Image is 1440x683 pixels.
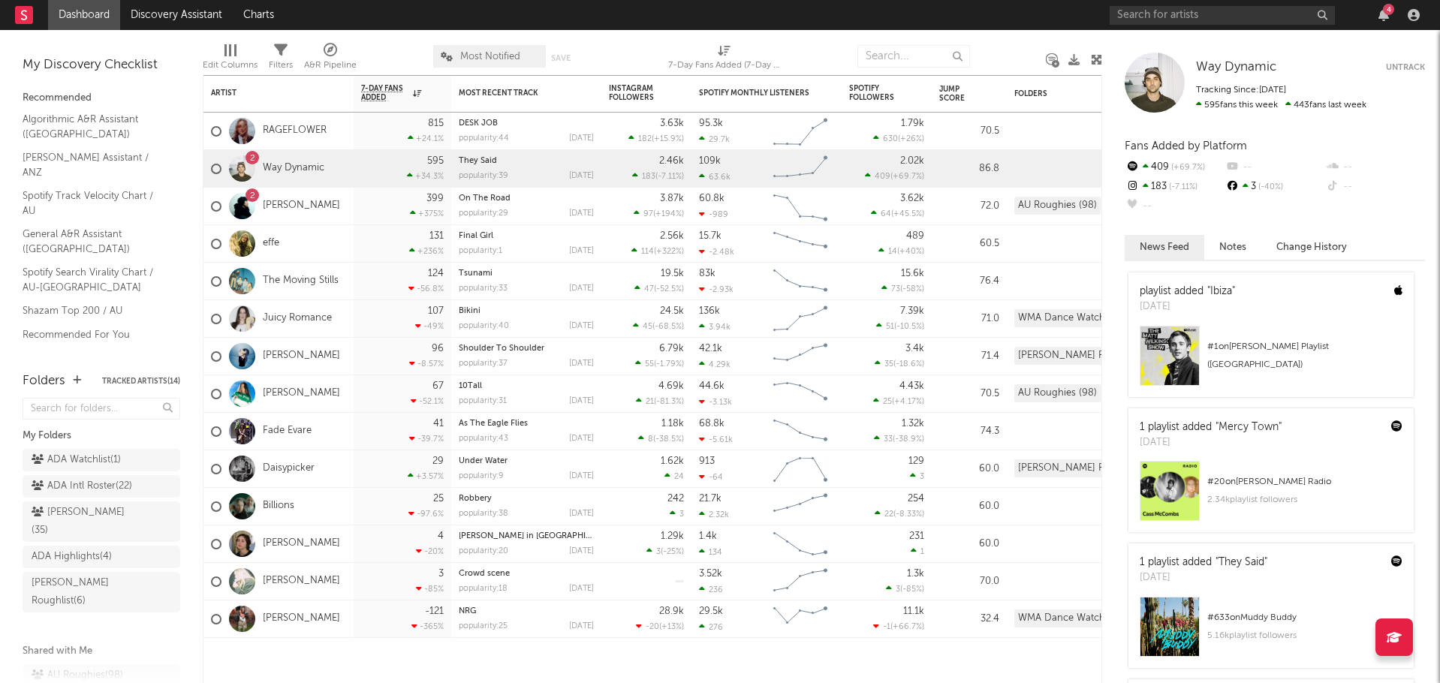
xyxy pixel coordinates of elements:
span: 51 [886,323,894,331]
div: ( ) [875,359,924,369]
span: 25 [883,398,892,406]
span: 97 [643,210,653,218]
span: -18.6 % [896,360,922,369]
span: 7-Day Fans Added [361,84,409,102]
svg: Chart title [767,488,834,525]
svg: Chart title [767,413,834,450]
div: -- [1125,197,1225,216]
div: 2.02k [900,156,924,166]
div: 129 [908,456,924,466]
div: 6.79k [659,344,684,354]
div: Recommended [23,89,180,107]
div: ( ) [873,134,924,143]
div: popularity: 40 [459,322,509,330]
div: Robbery [459,495,594,503]
div: 70.5 [939,385,999,403]
div: -8.57 % [409,359,444,369]
div: 41 [433,419,444,429]
div: -64 [699,472,723,482]
a: effe [263,237,279,250]
svg: Chart title [767,450,834,488]
a: "Ibiza" [1207,286,1235,296]
div: 29.7k [699,134,730,144]
div: -- [1325,177,1425,197]
div: 19.5k [661,269,684,278]
div: 124 [428,269,444,278]
div: 74.3 [939,423,999,441]
a: Recommended For You [23,326,165,343]
div: My Discovery Checklist [23,56,180,74]
span: Tracking Since: [DATE] [1196,86,1286,95]
div: 231 [909,531,924,541]
div: 76.4 [939,272,999,290]
button: Change History [1261,235,1362,260]
div: 131 [429,231,444,241]
div: +24.1 % [408,134,444,143]
a: Way Dynamic [263,162,324,175]
div: 86.8 [939,160,999,178]
button: News Feed [1125,235,1204,260]
div: 4.69k [658,381,684,391]
a: Spotify Search Virality Chart / AU-[GEOGRAPHIC_DATA] [23,264,165,295]
div: popularity: 39 [459,172,508,180]
div: Edit Columns [203,56,258,74]
span: 24 [674,473,684,481]
div: 68.8k [699,419,725,429]
div: WMA Dance Watchlist (151) [1014,309,1144,327]
a: Tsunami [459,269,493,278]
div: [PERSON_NAME] Roughlist (6) [1014,459,1146,477]
button: Notes [1204,235,1261,260]
span: 3 [920,473,924,481]
span: Most Notified [460,52,520,62]
span: 595 fans this week [1196,101,1278,110]
div: 70.5 [939,122,999,140]
div: # 1 on [PERSON_NAME] Playlist ([GEOGRAPHIC_DATA]) [1207,338,1402,374]
div: ( ) [633,321,684,331]
span: -58 % [902,285,922,293]
div: ( ) [871,209,924,218]
a: ADA Highlights(4) [23,546,180,568]
div: ( ) [878,246,924,256]
div: [PERSON_NAME] Roughlist ( 6 ) [32,574,137,610]
div: ( ) [638,434,684,444]
span: Fans Added by Platform [1125,140,1247,152]
a: [PERSON_NAME] [263,387,340,400]
div: Filters [269,56,293,74]
svg: Chart title [767,113,834,150]
div: ADA Intl Roster ( 22 ) [32,477,132,495]
div: popularity: 43 [459,435,508,443]
div: 83k [699,269,715,278]
div: 1.32k [902,419,924,429]
a: [PERSON_NAME] Assistant / ANZ [23,149,165,180]
div: ( ) [865,171,924,181]
div: Edit Columns [203,38,258,81]
div: 60.0 [939,498,999,516]
div: ( ) [875,509,924,519]
div: playlist added [1140,284,1235,299]
div: 2.32k [699,510,729,519]
div: ( ) [876,321,924,331]
div: 2.34k playlist followers [1207,491,1402,509]
span: 3 [679,510,684,519]
div: Shoulder To Shoulder [459,345,594,353]
div: A&R Pipeline [304,38,357,81]
div: 71.0 [939,310,999,328]
a: Bikini [459,307,481,315]
div: [DATE] [569,134,594,143]
div: ( ) [873,396,924,406]
div: 5.16k playlist followers [1207,627,1402,645]
svg: Chart title [767,188,834,225]
svg: Chart title [767,225,834,263]
span: +194 % [655,210,682,218]
div: [DATE] [569,322,594,330]
div: 7.39k [900,306,924,316]
a: Juicy Romance [263,312,332,325]
div: -3.13k [699,397,732,407]
div: Jump Score [939,85,977,103]
div: popularity: 31 [459,397,507,405]
div: ( ) [635,359,684,369]
div: ( ) [632,171,684,181]
div: My Folders [23,427,180,445]
div: popularity: 37 [459,360,508,368]
div: ADA Highlights ( 4 ) [32,548,112,566]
